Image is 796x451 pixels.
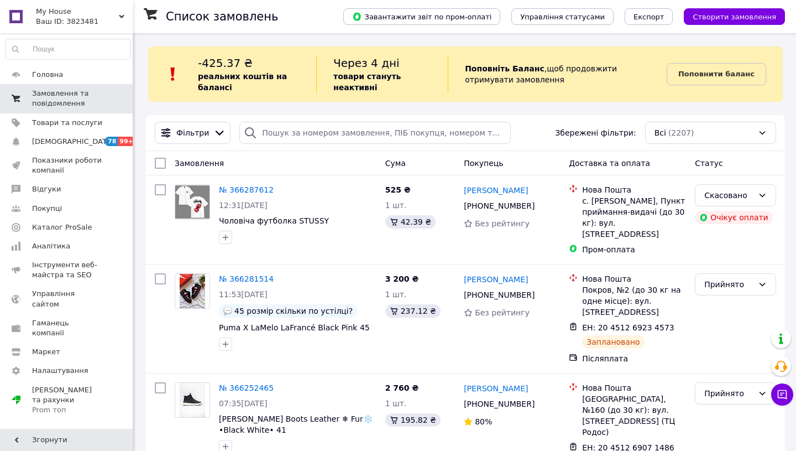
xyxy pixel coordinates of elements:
[464,291,535,299] span: [PHONE_NUMBER]
[475,308,530,317] span: Без рейтингу
[385,383,419,392] span: 2 760 ₴
[667,63,766,85] a: Поповнити баланс
[32,347,60,357] span: Маркет
[234,307,353,315] span: 45 розмір скільки по устілці?
[475,417,492,426] span: 80%
[582,323,674,332] span: ЕН: 20 4512 6923 4573
[464,185,528,196] a: [PERSON_NAME]
[582,382,686,393] div: Нова Пошта
[32,137,114,147] span: [DEMOGRAPHIC_DATA]
[175,382,210,418] a: Фото товару
[32,385,102,416] span: [PERSON_NAME] та рахунки
[175,159,224,168] span: Замовлення
[180,274,206,308] img: Фото товару
[198,72,287,92] b: реальних коштів на балансі
[678,70,755,78] b: Поповнити баланс
[385,290,407,299] span: 1 шт.
[704,189,753,201] div: Скасовано
[582,353,686,364] div: Післяплата
[448,55,667,93] div: , щоб продовжити отримувати замовлення
[654,127,666,138] span: Всі
[219,414,373,434] a: [PERSON_NAME] Boots Leather ❄ Fur❄️ •Black White• 41
[219,216,329,225] a: Чоловіча футболка STUSSY
[166,10,278,23] h1: Список замовлень
[385,304,441,318] div: 237.12 ₴
[343,8,500,25] button: Завантажити звіт по пром-оплаті
[569,159,650,168] span: Доставка та оплата
[385,159,406,168] span: Cума
[668,128,694,137] span: (2207)
[219,201,268,210] span: 12:31[DATE]
[198,56,253,70] span: -425.37 ₴
[582,273,686,284] div: Нова Пошта
[385,399,407,408] span: 1 шт.
[625,8,673,25] button: Експорт
[219,290,268,299] span: 11:53[DATE]
[385,274,419,283] span: 3 200 ₴
[6,39,130,59] input: Пошук
[32,260,102,280] span: Інструменти веб-майстра та SEO
[32,204,62,214] span: Покупці
[385,413,441,427] div: 195.82 ₴
[180,383,206,417] img: Фото товару
[32,118,102,128] span: Товари та послуги
[582,184,686,195] div: Нова Пошта
[333,72,401,92] b: товари стануть неактивні
[520,13,605,21] span: Управління статусами
[385,215,436,229] div: 42.39 ₴
[582,195,686,240] div: с. [PERSON_NAME], Пункт приймання-видачі (до 30 кг): вул. [STREET_ADDRESS]
[32,155,102,175] span: Показники роботи компанії
[333,56,400,70] span: Через 4 дні
[582,244,686,255] div: Пром-оплата
[32,366,88,376] span: Налаштування
[464,274,528,285] a: [PERSON_NAME]
[582,393,686,438] div: [GEOGRAPHIC_DATA], №160 (до 30 кг): вул. [STREET_ADDRESS] (ТЦ Родос)
[695,159,723,168] span: Статус
[633,13,664,21] span: Експорт
[219,185,274,194] a: № 366287612
[684,8,785,25] button: Створити замовлення
[693,13,776,21] span: Створити замовлення
[36,17,133,27] div: Ваш ID: 3823481
[704,387,753,400] div: Прийнято
[175,184,210,220] a: Фото товару
[219,323,370,332] a: Puma X LaMelo LaFrancé Black Pink 45
[352,12,491,22] span: Завантажити звіт по пром-оплаті
[219,383,274,392] a: № 366252465
[165,66,181,82] img: :exclamation:
[673,12,785,20] a: Створити замовлення
[464,383,528,394] a: [PERSON_NAME]
[32,89,102,108] span: Замовлення та повідомлення
[465,64,544,73] b: Поповніть Баланс
[32,318,102,338] span: Гаманець компанії
[36,7,119,17] span: My House
[511,8,614,25] button: Управління статусами
[582,335,645,349] div: Заплановано
[464,201,535,210] span: [PHONE_NUMBER]
[32,241,70,251] span: Аналітика
[385,201,407,210] span: 1 шт.
[32,289,102,309] span: Управління сайтом
[464,400,535,408] span: [PHONE_NUMBER]
[175,273,210,309] a: Фото товару
[239,122,511,144] input: Пошук за номером замовлення, ПІБ покупця, номером телефону, Email, номером накладної
[32,222,92,232] span: Каталог ProSale
[695,211,773,224] div: Очікує оплати
[32,405,102,415] div: Prom топ
[219,274,274,283] a: № 366281514
[771,383,793,406] button: Чат з покупцем
[176,127,209,138] span: Фільтри
[223,307,232,315] img: :speech_balloon:
[555,127,636,138] span: Збережені фільтри:
[475,219,530,228] span: Без рейтингу
[32,184,61,194] span: Відгуки
[464,159,503,168] span: Покупець
[118,137,136,146] span: 99+
[219,399,268,408] span: 07:35[DATE]
[385,185,411,194] span: 525 ₴
[32,70,63,80] span: Головна
[175,185,210,219] img: Фото товару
